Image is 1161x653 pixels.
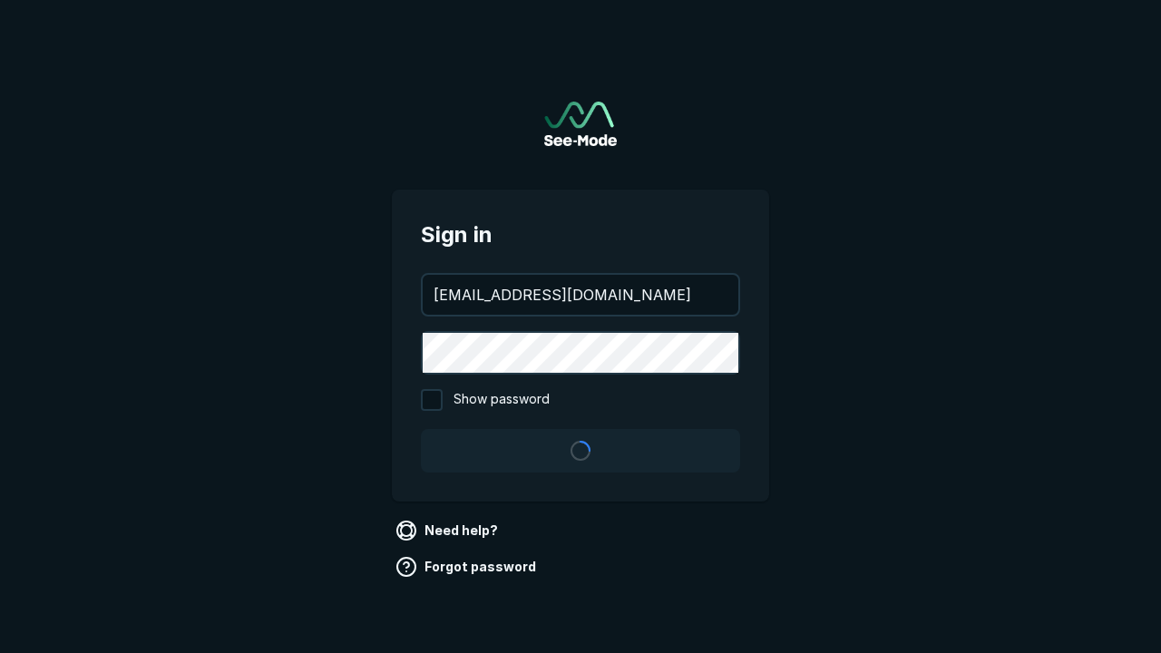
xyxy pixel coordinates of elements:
a: Go to sign in [544,102,617,146]
img: See-Mode Logo [544,102,617,146]
span: Sign in [421,219,740,251]
input: your@email.com [423,275,738,315]
a: Forgot password [392,552,543,581]
span: Show password [454,389,550,411]
a: Need help? [392,516,505,545]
